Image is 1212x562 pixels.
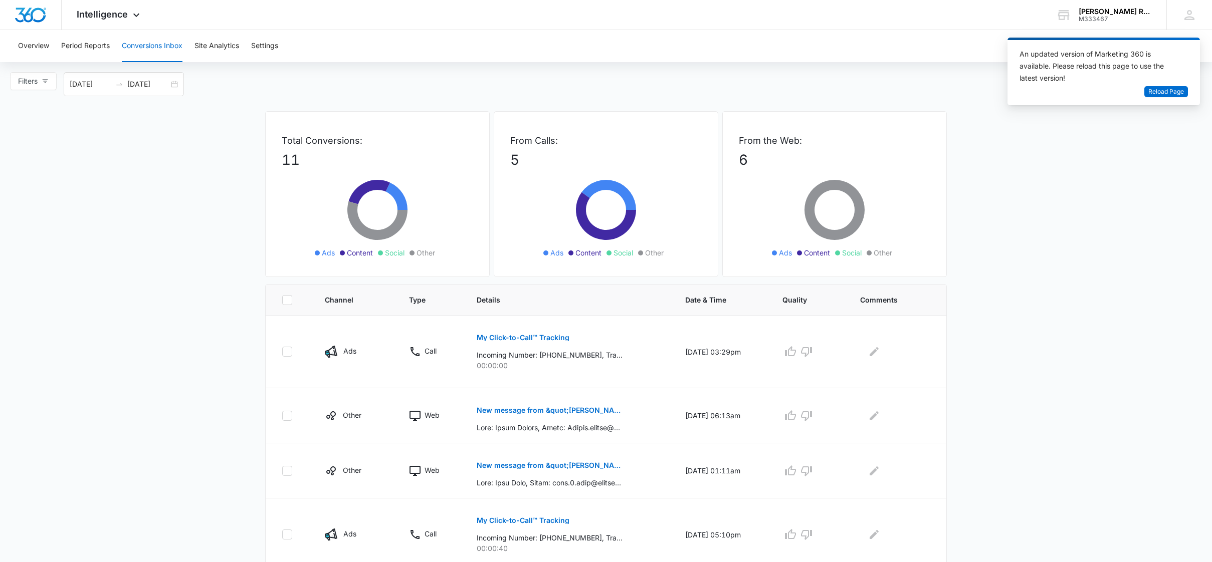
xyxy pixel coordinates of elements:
span: Other [874,247,892,258]
p: 6 [739,149,930,170]
span: Social [842,247,862,258]
button: Edit Comments [866,526,882,542]
button: My Click-to-Call™ Tracking [477,508,569,532]
span: Content [575,247,601,258]
button: My Click-to-Call™ Tracking [477,326,569,350]
p: Incoming Number: [PHONE_NUMBER], Tracking Number: [PHONE_NUMBER], Ring To: [PHONE_NUMBER], Caller... [477,350,623,360]
button: Conversions Inbox [122,30,182,62]
span: Social [614,247,633,258]
input: End date [127,79,169,90]
button: Filters [10,72,57,90]
span: Ads [550,247,563,258]
span: Other [645,247,664,258]
span: Quality [782,295,821,305]
div: account id [1079,16,1152,23]
td: [DATE] 06:13am [673,388,771,443]
span: Ads [322,247,335,258]
p: Lore: Ipsu Dolo, Sitam: cons.0.adip@elitse.doe, Tempo: 8874020175, Incidid: , Utla: Etdol Magnaa,... [477,477,623,488]
p: My Click-to-Call™ Tracking [477,334,569,341]
p: 11 [282,149,473,170]
p: 00:00:40 [477,543,661,553]
span: Content [804,247,830,258]
p: 00:00:00 [477,360,661,371]
button: Settings [251,30,278,62]
p: Web [425,410,440,420]
p: New message from &quot;[PERSON_NAME] Renovations / Quality, Integrity, Modern&quot; [477,462,623,469]
p: Other [343,465,361,475]
span: Reload Page [1148,87,1184,97]
span: Date & Time [685,295,744,305]
button: Site Analytics [194,30,239,62]
input: Start date [70,79,111,90]
span: Channel [325,295,370,305]
p: New message from &quot;[PERSON_NAME] Renovations / Quality, Integrity, Modern&quot; [477,407,623,414]
p: Ads [343,346,356,356]
div: account name [1079,8,1152,16]
button: Edit Comments [866,344,882,360]
p: 5 [510,149,702,170]
span: to [115,80,123,88]
button: Reload Page [1144,86,1188,98]
span: Content [347,247,373,258]
button: New message from &quot;[PERSON_NAME] Renovations / Quality, Integrity, Modern&quot; [477,398,623,422]
span: Ads [779,247,792,258]
button: New message from &quot;[PERSON_NAME] Renovations / Quality, Integrity, Modern&quot; [477,453,623,477]
span: Other [417,247,435,258]
span: Social [385,247,405,258]
p: Web [425,465,440,475]
p: From Calls: [510,134,702,147]
p: Call [425,528,437,539]
span: Filters [18,76,38,87]
button: Edit Comments [866,463,882,479]
p: Other [343,410,361,420]
p: Lore: Ipsum Dolors, Ametc: Adipis.elitse@doeiu.tem Incidi.utlabo@etdol.mag, Aliqu: 63381939017, E... [477,422,623,433]
span: swap-right [115,80,123,88]
span: Intelligence [77,9,128,20]
p: Call [425,346,437,356]
div: An updated version of Marketing 360 is available. Please reload this page to use the latest version! [1020,48,1176,84]
p: From the Web: [739,134,930,147]
button: Overview [18,30,49,62]
p: Total Conversions: [282,134,473,147]
td: [DATE] 03:29pm [673,316,771,388]
p: Ads [343,528,356,539]
span: Type [409,295,438,305]
span: Comments [860,295,916,305]
p: Incoming Number: [PHONE_NUMBER], Tracking Number: [PHONE_NUMBER], Ring To: [PHONE_NUMBER], Caller... [477,532,623,543]
td: [DATE] 01:11am [673,443,771,498]
button: Edit Comments [866,408,882,424]
p: My Click-to-Call™ Tracking [477,517,569,524]
button: Period Reports [61,30,110,62]
span: Details [477,295,646,305]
